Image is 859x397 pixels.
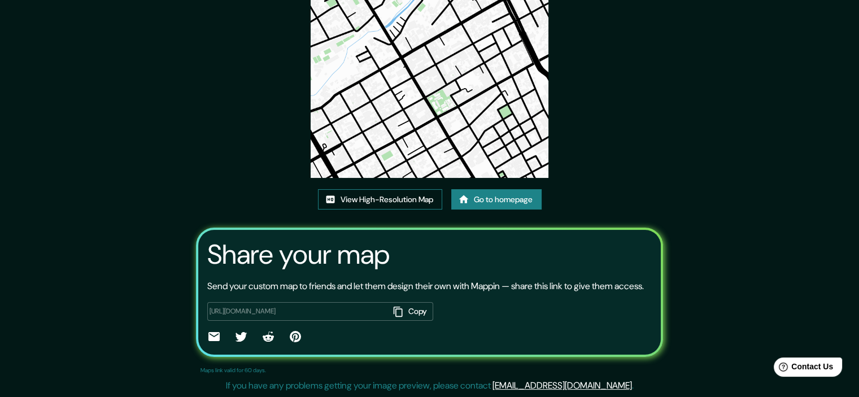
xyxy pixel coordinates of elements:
p: If you have any problems getting your image preview, please contact . [226,379,634,392]
iframe: Help widget launcher [758,353,847,385]
a: Go to homepage [451,189,542,210]
p: Send your custom map to friends and let them design their own with Mappin — share this link to gi... [207,280,644,293]
a: [EMAIL_ADDRESS][DOMAIN_NAME] [492,379,632,391]
button: Copy [389,302,433,321]
a: View High-Resolution Map [318,189,442,210]
h3: Share your map [207,239,390,271]
p: Maps link valid for 60 days. [200,366,266,374]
